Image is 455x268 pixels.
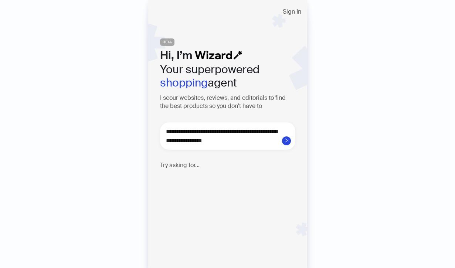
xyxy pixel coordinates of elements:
h3: I scour websites, reviews, and editorials to find the best products so you don't have to [160,94,295,111]
h4: Try asking for... [160,162,295,169]
span: right [284,138,289,143]
h2: Your superpowered agent [160,63,295,89]
span: Sign In [283,9,301,15]
button: Sign In [277,6,307,18]
span: Hi, I’m [160,48,192,62]
em: shopping [160,75,208,90]
span: BETA [160,38,174,46]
